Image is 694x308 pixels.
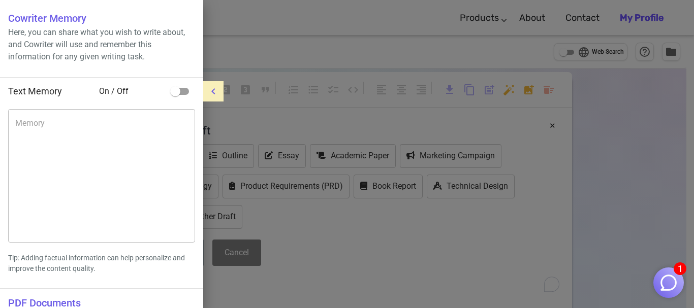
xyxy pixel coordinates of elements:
[8,10,195,26] h6: Cowriter Memory
[659,273,678,292] img: Close chat
[8,86,62,96] span: Text Memory
[99,85,166,97] span: On / Off
[674,262,686,275] span: 1
[8,26,195,63] p: Here, you can share what you wish to write about, and Cowriter will use and remember this informa...
[203,81,224,101] button: menu
[8,253,195,274] p: Tip: Adding factual information can help personalize and improve the content quality.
